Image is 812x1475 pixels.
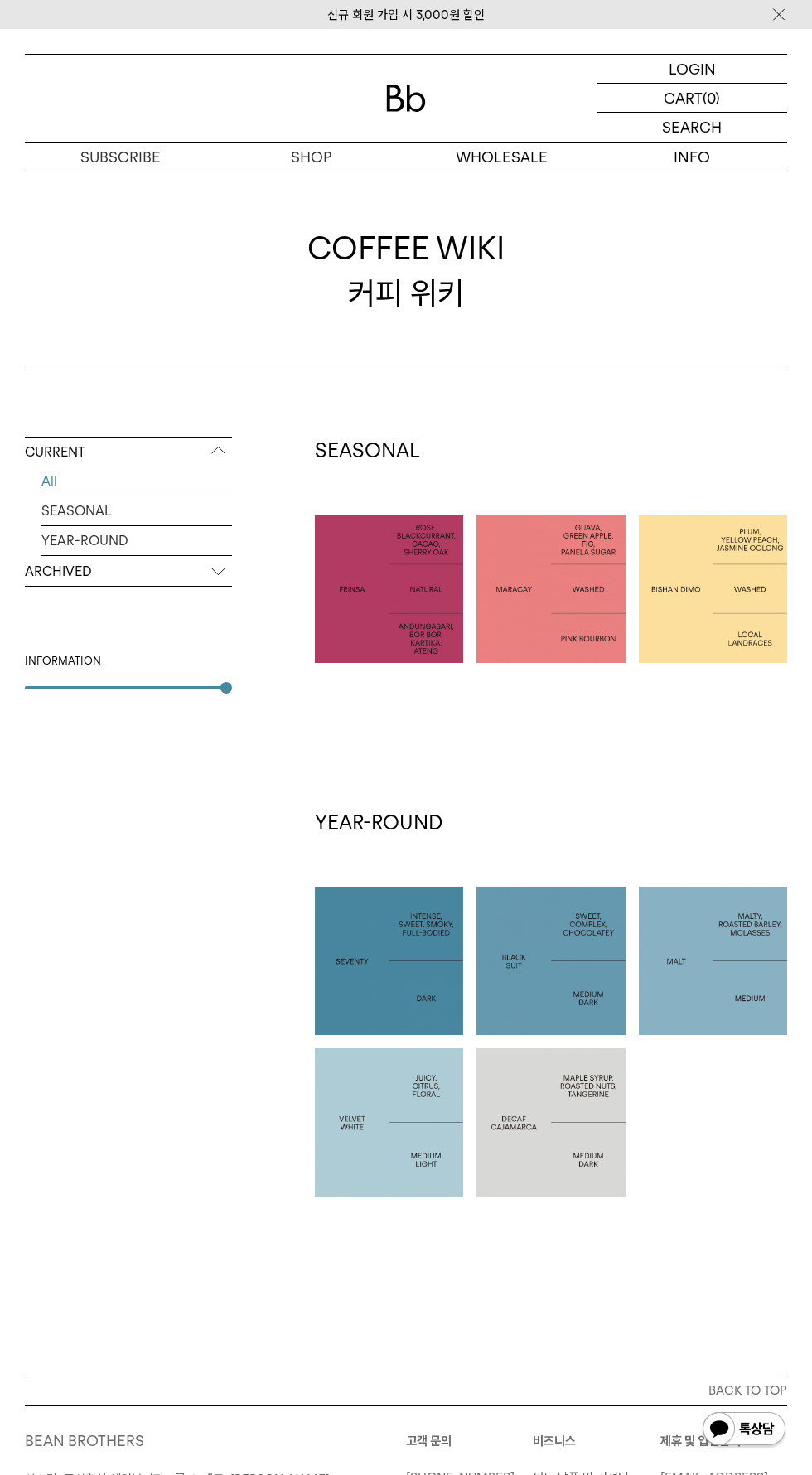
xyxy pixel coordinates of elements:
h2: YEAR-ROUND [315,809,787,837]
a: 콜롬비아 마라카이COLOMBIA MARACAY [476,515,625,663]
a: 몰트MALT [639,887,787,1035]
p: 비즈니스 [533,1431,660,1451]
img: 카카오톡 채널 1:1 채팅 버튼 [701,1410,787,1450]
a: 인도네시아 프린자 내추럴INDONESIA FRINSA NATURAL [315,515,463,663]
p: ARCHIVED [25,557,232,587]
a: YEAR-ROUND [41,526,232,555]
a: LOGIN [597,55,787,84]
p: INFO [597,143,787,172]
a: SHOP [215,143,406,172]
div: 커피 위키 [307,226,505,314]
img: 로고 [386,85,426,112]
p: 고객 문의 [406,1431,533,1451]
p: LOGIN [669,55,716,83]
a: 페루 디카페인 카하마르카PERU CAJAMARCA DECAF [476,1048,625,1197]
a: 벨벳화이트VELVET WHITE [315,1048,463,1197]
span: COFFEE WIKI [307,226,505,270]
a: SEASONAL [41,496,232,525]
a: SUBSCRIBE [25,143,215,172]
a: 에티오피아 비샨 디모ETHIOPIA BISHAN DIMO [639,515,787,663]
a: All [41,467,232,496]
a: 신규 회원 가입 시 3,000원 할인 [327,7,485,22]
p: 제휴 및 입점문의 [660,1431,787,1451]
p: SEARCH [662,113,722,142]
a: 블랙수트BLACK SUIT [476,887,625,1035]
p: (0) [703,84,720,112]
p: CURRENT [25,438,232,467]
a: 세븐티SEVENTY [315,887,463,1035]
a: BEAN BROTHERS [25,1432,144,1449]
div: INFORMATION [25,653,232,670]
button: BACK TO TOP [25,1376,787,1405]
h2: SEASONAL [315,437,787,465]
p: WHOLESALE [406,143,597,172]
p: CART [664,84,703,112]
a: CART (0) [597,84,787,113]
